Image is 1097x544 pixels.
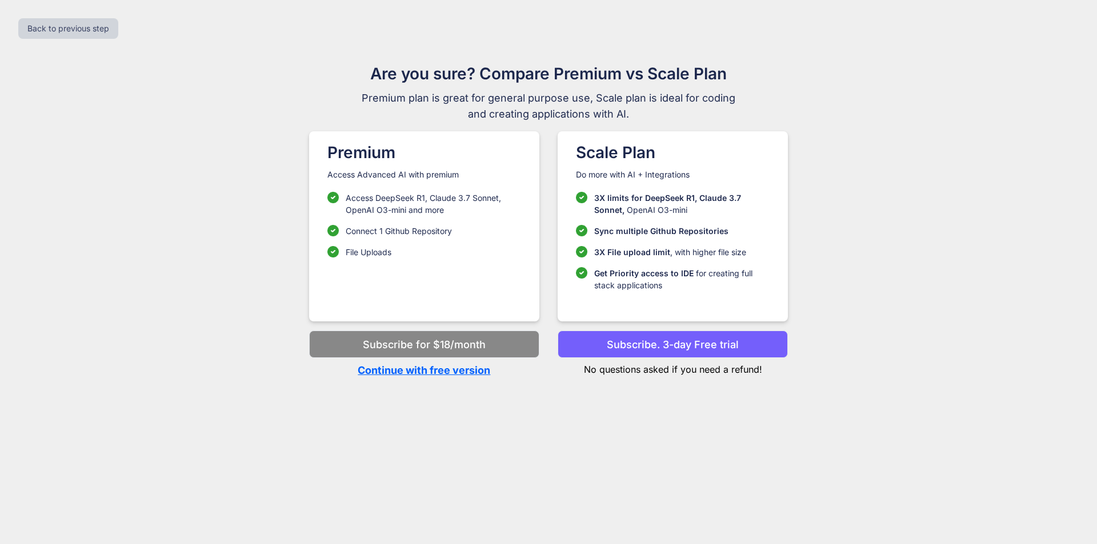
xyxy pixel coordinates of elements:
[309,331,539,358] button: Subscribe for $18/month
[346,246,391,258] p: File Uploads
[576,192,587,203] img: checklist
[18,18,118,39] button: Back to previous step
[607,337,739,352] p: Subscribe. 3-day Free trial
[594,246,746,258] p: , with higher file size
[327,140,521,164] h1: Premium
[594,192,770,216] p: OpenAI O3-mini
[576,140,770,164] h1: Scale Plan
[594,267,770,291] p: for creating full stack applications
[576,225,587,236] img: checklist
[594,225,728,237] p: Sync multiple Github Repositories
[346,225,452,237] p: Connect 1 Github Repository
[309,362,539,378] p: Continue with free version
[576,169,770,180] p: Do more with AI + Integrations
[594,193,741,215] span: 3X limits for DeepSeek R1, Claude 3.7 Sonnet,
[327,192,339,203] img: checklist
[576,246,587,257] img: checklist
[346,192,521,216] p: Access DeepSeek R1, Claude 3.7 Sonnet, OpenAI O3-mini and more
[558,331,788,358] button: Subscribe. 3-day Free trial
[327,169,521,180] p: Access Advanced AI with premium
[327,225,339,236] img: checklist
[594,268,694,278] span: Get Priority access to IDE
[363,337,486,352] p: Subscribe for $18/month
[576,267,587,279] img: checklist
[357,90,740,122] span: Premium plan is great for general purpose use, Scale plan is ideal for coding and creating applic...
[594,247,670,257] span: 3X File upload limit
[327,246,339,257] img: checklist
[357,62,740,86] h1: Are you sure? Compare Premium vs Scale Plan
[558,358,788,376] p: No questions asked if you need a refund!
